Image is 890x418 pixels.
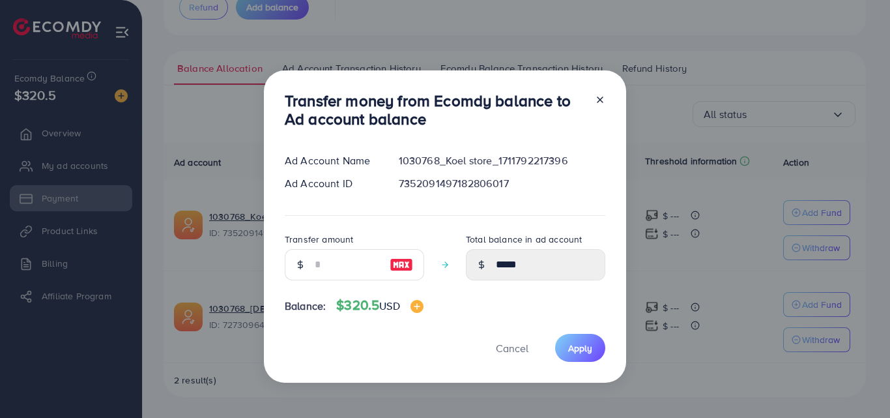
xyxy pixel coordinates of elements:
[568,342,592,355] span: Apply
[379,299,399,313] span: USD
[285,91,584,129] h3: Transfer money from Ecomdy balance to Ad account balance
[410,300,423,313] img: image
[274,153,388,168] div: Ad Account Name
[274,176,388,191] div: Ad Account ID
[555,334,605,362] button: Apply
[388,176,616,191] div: 7352091497182806017
[285,233,353,246] label: Transfer amount
[285,299,326,314] span: Balance:
[390,257,413,273] img: image
[496,341,528,355] span: Cancel
[466,233,582,246] label: Total balance in ad account
[480,334,545,362] button: Cancel
[388,153,616,168] div: 1030768_Koel store_1711792217396
[336,297,423,314] h4: $320.5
